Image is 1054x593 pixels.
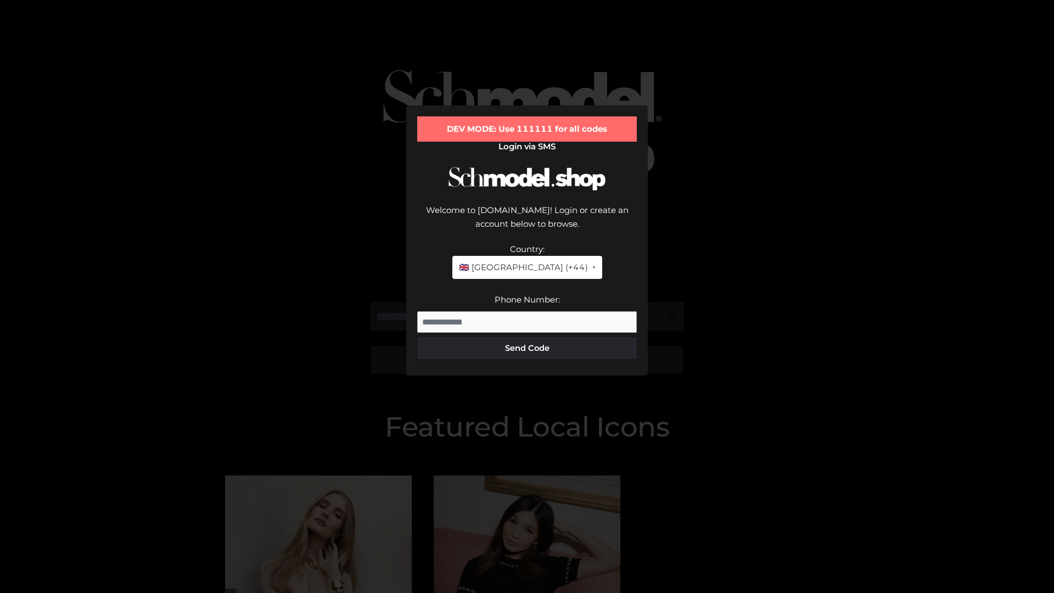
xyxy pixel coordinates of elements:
label: Phone Number: [495,294,560,305]
div: DEV MODE: Use 111111 for all codes [417,116,637,142]
div: Welcome to [DOMAIN_NAME]! Login or create an account below to browse. [417,203,637,242]
span: 🇬🇧 [GEOGRAPHIC_DATA] (+44) [459,260,588,275]
h2: Login via SMS [417,142,637,152]
button: Send Code [417,337,637,359]
label: Country: [510,244,545,254]
img: Schmodel Logo [445,157,609,200]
